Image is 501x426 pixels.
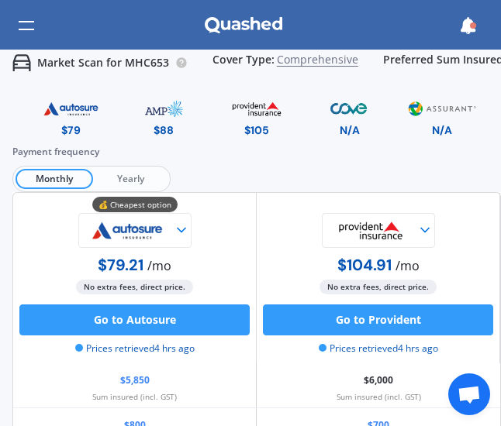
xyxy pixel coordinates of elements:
img: Assurant.png [406,95,479,122]
span: / mo [147,257,171,274]
img: Provident.png [221,95,293,122]
div: N/A [340,122,360,138]
p: $6,000 [364,369,393,392]
img: Cove.webp [313,95,385,122]
img: AMP.webp [128,95,199,122]
span: No extra fees, direct price. [76,280,193,294]
span: / mo [396,257,420,274]
p: $5,850 [120,369,150,392]
div: $79 [61,122,81,138]
div: 💰 Cheapest option [92,197,178,212]
b: $104.91 [337,255,392,275]
div: Payment frequency [12,144,501,160]
span: No extra fees, direct price. [320,280,437,294]
span: Prices retrieved 4 hrs ago [319,342,438,356]
p: Market Scan for MHC653 [37,55,169,70]
a: Open chat [448,373,490,415]
div: $88 [154,122,174,138]
button: Go to Autosure [19,304,250,335]
img: Autosure [81,213,174,248]
span: Yearly [93,169,168,189]
span: Monthly [16,169,93,189]
b: $79.21 [98,255,143,275]
img: Autosure.webp [35,95,107,122]
img: car.f15378c7a67c060ca3f3.svg [12,53,31,72]
span: Comprehensive [277,53,358,73]
span: Cover Type: [212,53,275,73]
button: Go to Provident [263,304,493,335]
small: Sum insured (incl. GST) [337,392,421,401]
span: Prices retrieved 4 hrs ago [75,342,195,356]
div: $105 [244,122,269,138]
small: Sum insured (incl. GST) [92,392,177,401]
img: Provident [324,213,417,248]
div: N/A [432,122,452,138]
